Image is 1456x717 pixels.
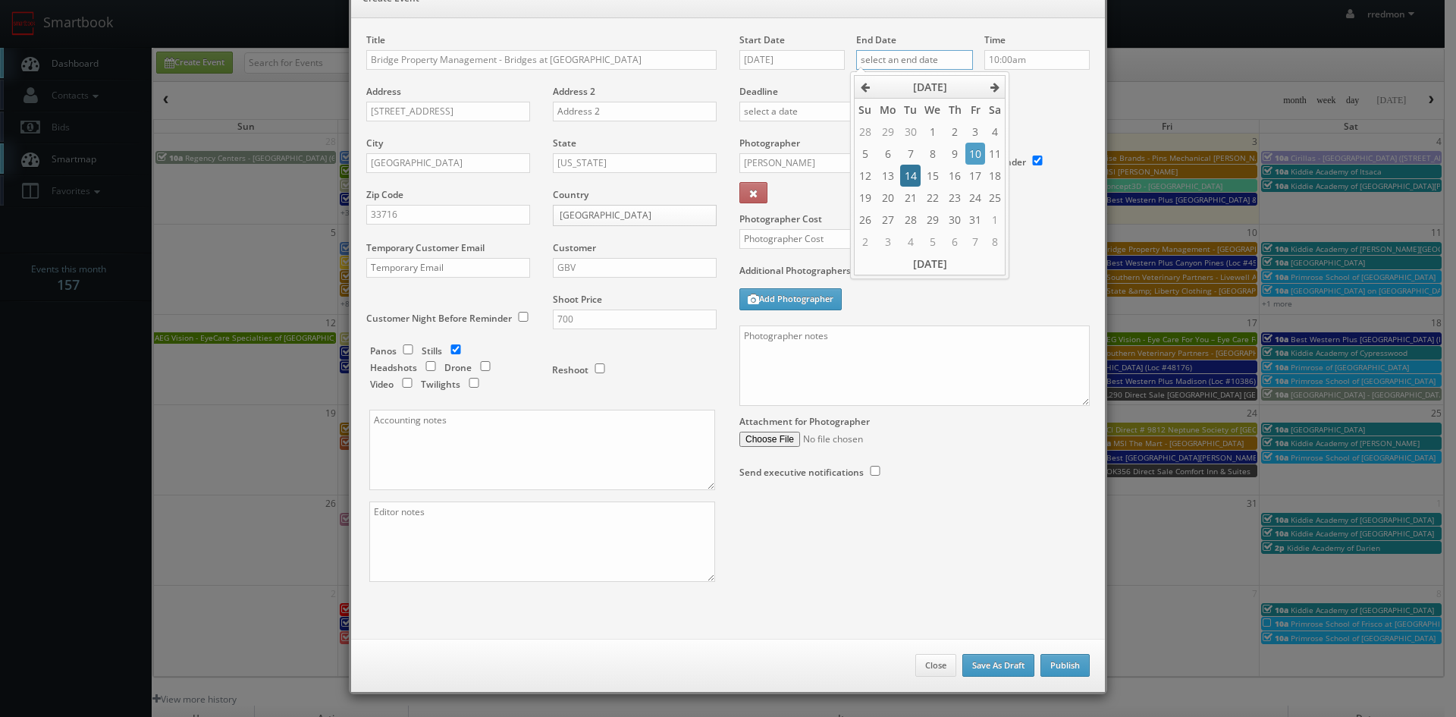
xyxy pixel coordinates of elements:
[965,231,985,253] td: 7
[900,143,921,165] td: 7
[965,121,985,143] td: 3
[855,121,876,143] td: 28
[739,466,864,479] label: Send executive notifications
[965,165,985,187] td: 17
[366,241,485,254] label: Temporary Customer Email
[945,121,965,143] td: 2
[553,85,595,98] label: Address 2
[985,231,1006,253] td: 8
[875,121,899,143] td: 29
[855,231,876,253] td: 2
[855,99,876,121] th: Su
[945,231,965,253] td: 6
[370,361,417,374] label: Headshots
[553,153,717,173] input: Select a state
[984,33,1006,46] label: Time
[370,378,394,391] label: Video
[875,209,899,231] td: 27
[875,143,899,165] td: 6
[553,188,588,201] label: Country
[560,206,696,225] span: [GEOGRAPHIC_DATA]
[945,165,965,187] td: 16
[985,187,1006,209] td: 25
[739,153,892,173] input: Select a photographer
[366,137,383,149] label: City
[945,143,965,165] td: 9
[945,187,965,209] td: 23
[921,165,944,187] td: 15
[553,258,717,278] input: Select a customer
[875,76,985,99] th: [DATE]
[855,165,876,187] td: 12
[553,102,717,121] input: Address 2
[921,209,944,231] td: 29
[739,288,842,310] button: Add Photographer
[962,654,1034,677] button: Save As Draft
[366,102,530,121] input: Address
[553,293,602,306] label: Shoot Price
[875,99,899,121] th: Mo
[965,209,985,231] td: 31
[855,253,1006,275] th: [DATE]
[739,415,870,428] label: Attachment for Photographer
[965,99,985,121] th: Fr
[945,209,965,231] td: 30
[366,205,530,225] input: Zip Code
[553,205,717,226] a: [GEOGRAPHIC_DATA]
[875,165,899,187] td: 13
[739,264,1090,285] label: Additional Photographers
[965,187,985,209] td: 24
[855,143,876,165] td: 5
[366,85,401,98] label: Address
[900,99,921,121] th: Tu
[421,378,460,391] label: Twilights
[728,212,1101,225] label: Photographer Cost
[855,209,876,231] td: 26
[739,229,915,249] input: Photographer Cost
[444,361,472,374] label: Drone
[366,258,530,278] input: Temporary Email
[900,121,921,143] td: 30
[553,310,717,329] input: Shoot Price
[921,143,944,165] td: 8
[856,33,896,46] label: End Date
[739,50,845,70] input: select a date
[900,231,921,253] td: 4
[985,165,1006,187] td: 18
[728,85,1101,98] label: Deadline
[921,187,944,209] td: 22
[921,121,944,143] td: 1
[366,153,530,173] input: City
[366,312,512,325] label: Customer Night Before Reminder
[985,209,1006,231] td: 1
[370,344,397,357] label: Panos
[855,187,876,209] td: 19
[900,209,921,231] td: 28
[739,137,800,149] label: Photographer
[985,99,1006,121] th: Sa
[915,654,956,677] button: Close
[553,241,596,254] label: Customer
[739,33,785,46] label: Start Date
[900,165,921,187] td: 14
[875,231,899,253] td: 3
[739,102,852,121] input: select a date
[985,121,1006,143] td: 4
[965,143,985,165] td: 10
[366,50,717,70] input: Title
[422,344,442,357] label: Stills
[856,50,973,70] input: select an end date
[553,137,576,149] label: State
[1040,654,1090,677] button: Publish
[552,363,588,376] label: Reshoot
[921,231,944,253] td: 5
[945,99,965,121] th: Th
[875,187,899,209] td: 20
[366,188,403,201] label: Zip Code
[900,187,921,209] td: 21
[921,99,944,121] th: We
[366,33,385,46] label: Title
[985,143,1006,165] td: 11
